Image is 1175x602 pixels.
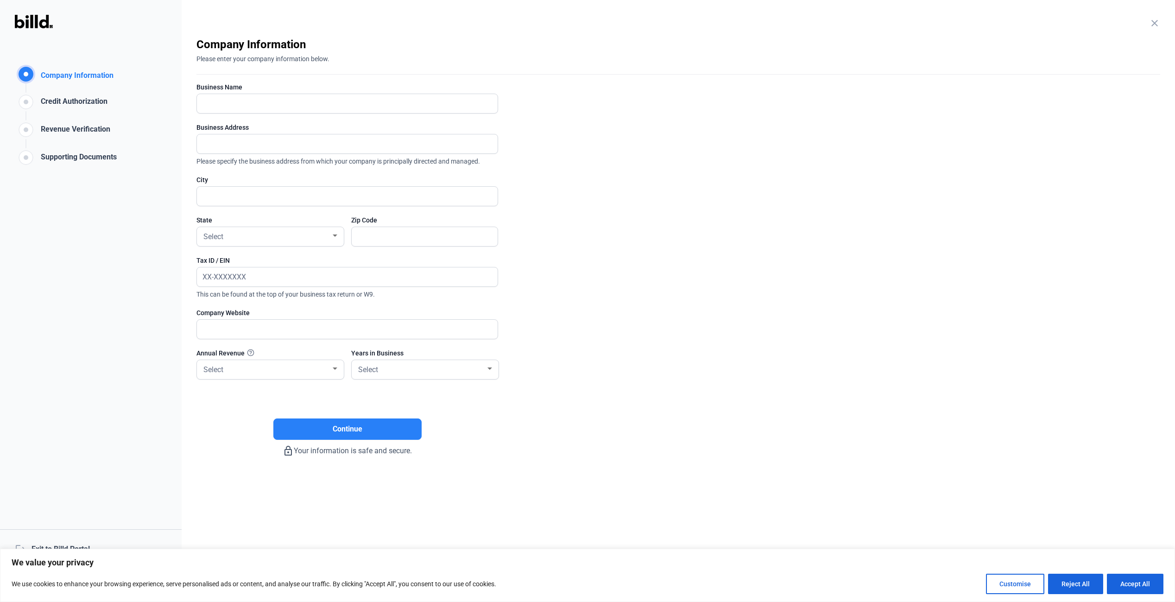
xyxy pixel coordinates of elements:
span: Continue [333,424,362,435]
button: Accept All [1107,574,1163,594]
span: Select [203,365,223,374]
div: Please enter your company information below. [196,52,1160,63]
div: Supporting Documents [37,152,117,167]
input: XX-XXXXXXX [197,267,487,286]
mat-icon: lock_outline [283,445,294,456]
div: State [196,215,343,225]
div: Tax ID / EIN [196,256,498,265]
button: Continue [273,418,422,440]
div: Company Website [196,308,498,317]
img: Billd Logo [15,15,53,28]
div: City [196,175,498,184]
p: We value your privacy [12,557,1163,568]
div: Your information is safe and secure. [196,440,498,456]
mat-icon: logout [15,544,24,553]
div: Business Name [196,82,498,92]
div: Business Address [196,123,498,132]
span: This can be found at the top of your business tax return or W9. [196,287,498,299]
div: Credit Authorization [37,96,107,111]
p: We use cookies to enhance your browsing experience, serve personalised ads or content, and analys... [12,578,496,589]
button: Reject All [1048,574,1103,594]
button: Customise [986,574,1044,594]
div: Annual Revenue [196,349,343,358]
div: Years in Business [351,349,498,358]
div: Company Information [196,37,1160,52]
div: Revenue Verification [37,124,110,139]
span: Select [358,365,378,374]
span: Please specify the business address from which your company is principally directed and managed. [196,154,498,166]
div: Company Information [37,70,114,83]
mat-icon: close [1149,18,1160,29]
span: Select [203,232,223,241]
div: Zip Code [351,215,498,225]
